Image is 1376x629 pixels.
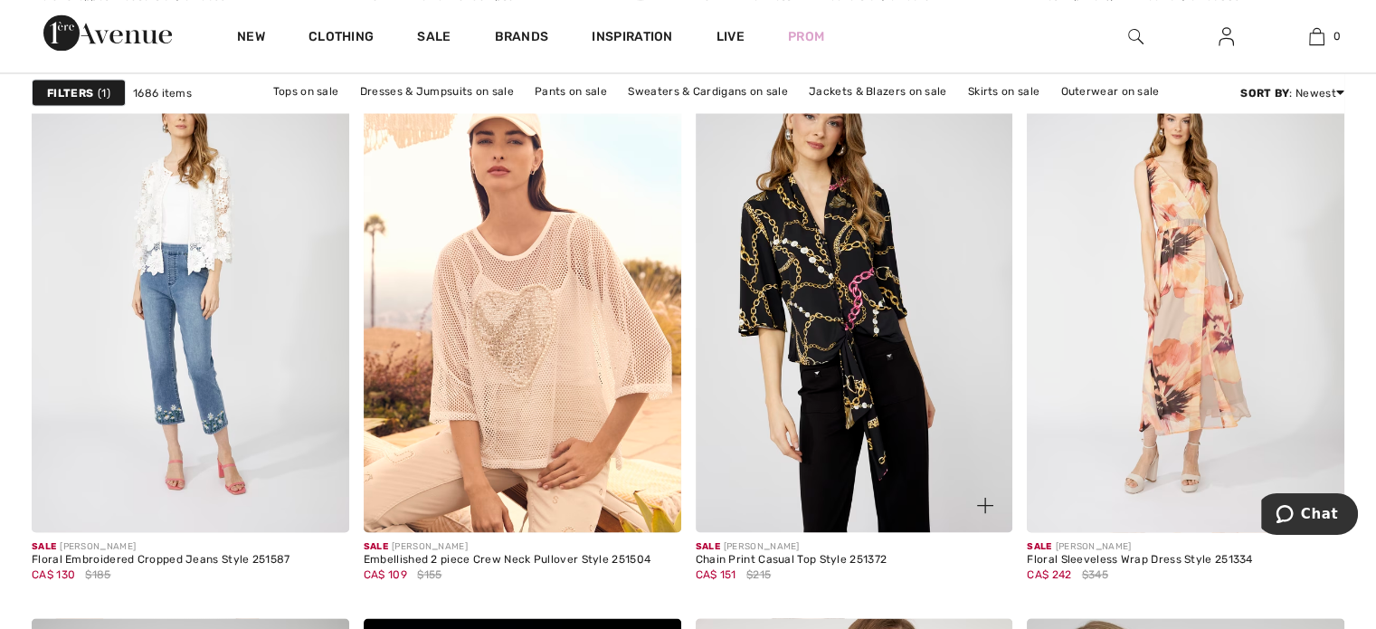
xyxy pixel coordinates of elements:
a: Outerwear on sale [1051,80,1168,103]
img: My Info [1219,25,1234,47]
img: My Bag [1309,25,1324,47]
a: Sweaters & Cardigans on sale [619,80,796,103]
a: Chain Print Casual Top Style 251372. Black/Pink [696,56,1013,532]
span: CA$ 242 [1027,567,1071,580]
span: Sale [696,540,720,551]
div: [PERSON_NAME] [32,539,290,553]
a: Tops on sale [264,80,348,103]
a: Live [716,27,745,46]
div: [PERSON_NAME] [364,539,650,553]
div: Floral Embroidered Cropped Jeans Style 251587 [32,553,290,566]
div: Floral Sleeveless Wrap Dress Style 251334 [1027,553,1252,566]
div: : Newest [1240,85,1344,101]
a: Dresses & Jumpsuits on sale [351,80,523,103]
span: $185 [85,566,110,582]
span: CA$ 109 [364,567,407,580]
img: Floral Embroidered Cropped Jeans Style 251587. Blue [32,56,349,532]
a: Jackets & Blazers on sale [800,80,956,103]
a: Pants on sale [526,80,616,103]
span: 1686 items [133,85,192,101]
span: CA$ 130 [32,567,75,580]
div: [PERSON_NAME] [696,539,887,553]
a: Brands [495,29,549,48]
iframe: Opens a widget where you can chat to one of our agents [1261,493,1358,538]
strong: Sort By [1240,87,1289,100]
span: 0 [1333,28,1341,44]
span: CA$ 151 [696,567,736,580]
span: 1 [98,85,110,101]
span: Sale [32,540,56,551]
a: Sale [417,29,451,48]
img: 1ère Avenue [43,14,172,51]
span: $155 [417,566,441,582]
a: Sign In [1204,25,1248,48]
a: Clothing [308,29,374,48]
a: Prom [788,27,824,46]
span: $215 [746,566,771,582]
a: Skirts on sale [959,80,1049,103]
span: Sale [1027,540,1051,551]
div: Embellished 2 piece Crew Neck Pullover Style 251504 [364,553,650,566]
img: Embellished 2 piece Crew Neck Pullover Style 251504. Off White [364,56,681,532]
div: Chain Print Casual Top Style 251372 [696,553,887,566]
span: Inspiration [592,29,672,48]
div: [PERSON_NAME] [1027,539,1252,553]
span: $345 [1082,566,1108,582]
img: search the website [1128,25,1144,47]
img: plus_v2.svg [977,497,993,513]
a: 0 [1272,25,1361,47]
span: Sale [364,540,388,551]
a: New [237,29,265,48]
img: Floral Sleeveless Wrap Dress Style 251334. Butter/pink [1027,56,1344,532]
strong: Filters [47,85,93,101]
